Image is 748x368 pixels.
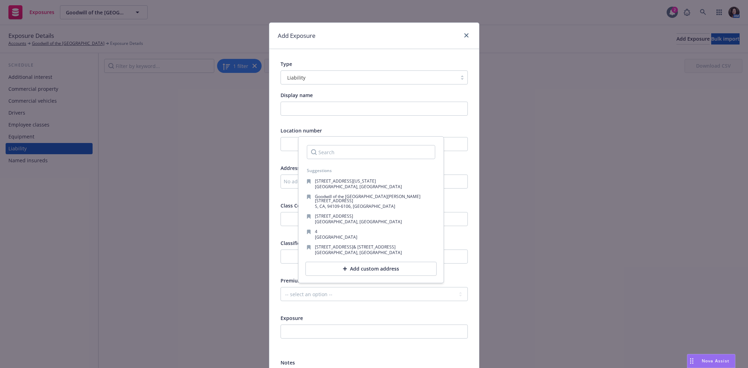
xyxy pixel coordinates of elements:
span: Premium Basis [281,277,316,284]
button: [STREET_ADDRESS][GEOGRAPHIC_DATA], [GEOGRAPHIC_DATA] [301,211,441,227]
span: Goodwill of the [GEOGRAPHIC_DATA][PERSON_NAME] [STREET_ADDRESS] [315,193,420,204]
span: Location number [281,127,322,134]
div: Suggestions [307,168,435,173]
span: Type [281,61,292,67]
button: [STREET_ADDRESS][US_STATE][GEOGRAPHIC_DATA], [GEOGRAPHIC_DATA] [301,176,441,192]
span: Nova Assist [702,358,729,364]
span: [STREET_ADDRESS] [315,213,353,219]
a: close [462,31,471,40]
input: Search [307,145,435,159]
span: S, CA, 94109-6106, [GEOGRAPHIC_DATA] [315,203,395,209]
button: No address selected [281,175,468,189]
button: Nova Assist [687,354,735,368]
span: [STREET_ADDRESS][US_STATE] [315,178,376,184]
button: Goodwill of the [GEOGRAPHIC_DATA][PERSON_NAME] [STREET_ADDRESS]S, CA, 94109-6106, [GEOGRAPHIC_DATA] [301,192,441,211]
span: Address [281,165,300,171]
span: Liability [287,74,305,81]
span: [GEOGRAPHIC_DATA], [GEOGRAPHIC_DATA] [315,184,402,190]
span: Class Code [281,202,306,209]
span: 4 [315,229,317,234]
button: Add custom address [305,262,437,276]
div: Drag to move [687,354,696,368]
span: [GEOGRAPHIC_DATA], [GEOGRAPHIC_DATA] [315,219,402,225]
button: 4[GEOGRAPHIC_DATA] [301,227,441,242]
span: Display name [281,92,313,98]
div: No address selected [284,178,458,185]
h1: Add Exposure [278,31,316,40]
span: [STREET_ADDRESS] [315,244,353,250]
span: Exposure [281,315,303,321]
span: Liability [284,74,453,81]
span: Classification (class code description) [281,240,370,246]
span: Notes [281,359,295,366]
span: & [STREET_ADDRESS] [353,244,396,250]
span: [GEOGRAPHIC_DATA], [GEOGRAPHIC_DATA] [315,250,402,255]
span: [GEOGRAPHIC_DATA] [315,234,357,240]
button: [STREET_ADDRESS]& [STREET_ADDRESS][GEOGRAPHIC_DATA], [GEOGRAPHIC_DATA] [301,242,441,258]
